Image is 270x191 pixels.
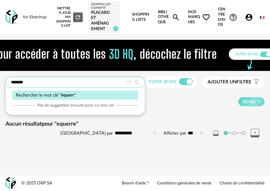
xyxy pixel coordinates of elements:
a: Conditions générales de vente [157,181,211,186]
span: Pas de suggestion trouvée pour ce mot clé [37,102,113,108]
span: Ajouter un [208,80,237,84]
div: for Sketchup [23,15,47,20]
a: Besoin d'aide ? [122,181,149,186]
span: Account Circle icon [245,13,256,21]
span: 1 [113,26,118,31]
div: Aucun résultat [6,120,264,128]
img: fr [260,15,264,20]
a: Charte de confidentialité [220,181,264,186]
span: Heart Outline icon [202,13,210,21]
span: Magnify icon [172,13,180,21]
div: Shopping List courante [91,3,117,10]
span: Help Circle Outline icon [229,13,237,21]
div: © 2025 OXP SA [21,180,52,186]
span: Refresh icon [75,15,81,19]
span: Centre d'aideHelp Circle Outline icon [218,7,237,27]
span: Filter icon [251,79,259,85]
span: 3D HQ [242,99,255,104]
div: Rechercher le mot clé " " [12,91,138,100]
div: Mettre à jour ma Shopping List [54,6,83,28]
span: filtre [208,79,251,85]
div: Placard et aménagement [91,10,117,31]
label: Afficher par [163,130,186,136]
a: Shopping List courante Placard et aménagement 1 [91,3,117,31]
span: pour "equerre" [42,121,78,127]
span: Account Circle icon [245,13,253,21]
button: Ajouter unfiltre Filter icon [202,77,264,88]
img: OXP [6,177,16,189]
span: équerr [61,93,74,97]
label: [GEOGRAPHIC_DATA] par [60,130,113,136]
span: Filtre 3D HQ [149,80,176,84]
img: OXP [6,10,18,24]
